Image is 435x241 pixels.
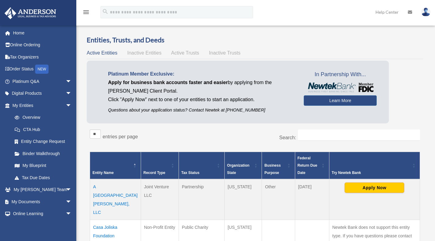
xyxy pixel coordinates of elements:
th: Business Purpose: Activate to sort [262,152,295,179]
p: Platinum Member Exclusive: [108,70,295,78]
span: arrow_drop_down [66,196,78,208]
div: Try Newtek Bank [332,169,411,176]
p: Questions about your application status? Contact Newtek at [PHONE_NUMBER] [108,106,295,114]
a: Binder Walkthrough [9,147,78,160]
td: [US_STATE] [224,179,262,220]
a: menu [82,11,90,16]
a: Home [4,27,81,39]
td: Other [262,179,295,220]
div: NEW [35,65,49,74]
span: arrow_drop_down [66,99,78,112]
a: My Entitiesarrow_drop_down [4,99,78,112]
td: [DATE] [295,179,329,220]
span: arrow_drop_down [66,208,78,220]
span: Apply for business bank accounts faster and easier [108,80,228,85]
i: menu [82,9,90,16]
span: Active Entities [87,50,117,55]
p: Click "Apply Now" next to one of your entities to start an application. [108,95,295,104]
a: Entity Change Request [9,136,78,148]
span: Business Purpose [264,163,281,175]
span: Federal Return Due Date [298,156,317,175]
span: Entity Name [92,171,114,175]
span: Inactive Entities [127,50,161,55]
span: arrow_drop_down [66,220,78,232]
p: by applying from the [PERSON_NAME] Client Portal. [108,78,295,95]
h3: Entities, Trusts, and Deeds [87,35,423,45]
i: search [102,8,109,15]
a: Digital Productsarrow_drop_down [4,87,81,100]
a: My [PERSON_NAME] Teamarrow_drop_down [4,184,81,196]
a: My Blueprint [9,160,78,172]
span: Tax Status [181,171,200,175]
span: arrow_drop_down [66,87,78,100]
a: Order StatusNEW [4,63,81,76]
span: Record Type [143,171,165,175]
span: In Partnership With... [304,70,377,80]
span: Organization State [227,163,249,175]
img: User Pic [421,8,430,16]
img: NewtekBankLogoSM.png [307,83,374,92]
a: Platinum Q&Aarrow_drop_down [4,75,81,87]
a: Online Learningarrow_drop_down [4,208,81,220]
a: Tax Organizers [4,51,81,63]
td: Joint Venture LLC [141,179,179,220]
th: Entity Name: Activate to invert sorting [90,152,141,179]
a: Online Ordering [4,39,81,51]
a: Overview [9,112,75,124]
a: Learn More [304,95,377,106]
span: Inactive Trusts [209,50,241,55]
img: Anderson Advisors Platinum Portal [3,7,58,19]
td: A [GEOGRAPHIC_DATA][PERSON_NAME], LLC [90,179,141,220]
span: arrow_drop_down [66,75,78,88]
th: Organization State: Activate to sort [224,152,262,179]
th: Try Newtek Bank : Activate to sort [329,152,420,179]
label: entries per page [103,134,138,139]
th: Record Type: Activate to sort [141,152,179,179]
a: Tax Due Dates [9,172,78,184]
td: Partnership [179,179,224,220]
span: arrow_drop_down [66,184,78,196]
button: Apply Now [345,183,404,193]
span: Active Trusts [171,50,199,55]
label: Search: [279,135,296,140]
a: My Documentsarrow_drop_down [4,196,81,208]
th: Tax Status: Activate to sort [179,152,224,179]
a: CTA Hub [9,123,78,136]
th: Federal Return Due Date: Activate to sort [295,152,329,179]
a: Billingarrow_drop_down [4,220,81,232]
